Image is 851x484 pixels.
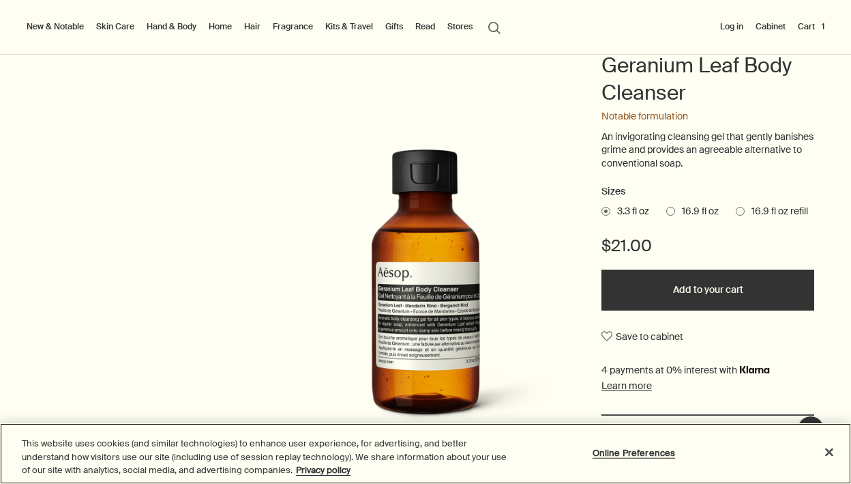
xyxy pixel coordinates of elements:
[93,18,137,35] a: Skin Care
[601,324,683,349] button: Save to cabinet
[284,149,567,438] img: Geranium Leaf Body Cleanser 100 mL in a brown bottle
[797,416,824,443] button: Live Assistance
[296,464,350,476] a: More information about your privacy, opens in a new tab
[753,18,788,35] a: Cabinet
[814,437,844,467] button: Close
[445,18,475,35] button: Stores
[610,205,649,218] span: 3.3 fl oz
[323,18,376,35] a: Kits & Travel
[601,235,652,257] span: $21.00
[601,270,814,311] button: Add to your cart - $21.00
[413,18,438,35] a: Read
[241,18,263,35] a: Hair
[144,18,199,35] a: Hand & Body
[206,18,235,35] a: Home
[675,205,719,218] span: 16.9 fl oz
[601,184,814,200] h2: Sizes
[482,14,507,40] button: Open search
[601,130,814,171] p: An invigorating cleansing gel that gently banishes grime and provides an agreeable alternative to...
[22,437,511,477] div: This website uses cookies (and similar technologies) to enhance user experience, for advertising,...
[270,18,316,35] a: Fragrance
[795,18,827,35] button: Cart1
[601,52,814,106] h1: Geranium Leaf Body Cleanser
[717,18,746,35] button: Log in
[24,18,87,35] button: New & Notable
[591,439,676,466] button: Online Preferences, Opens the preference center dialog
[383,18,406,35] a: Gifts
[284,149,567,455] div: Geranium Leaf Body Cleanser
[745,205,808,218] span: 16.9 fl oz refill
[288,149,571,438] img: Back of Geranium Leaf Body Cleanser 100 mL in a brown bottle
